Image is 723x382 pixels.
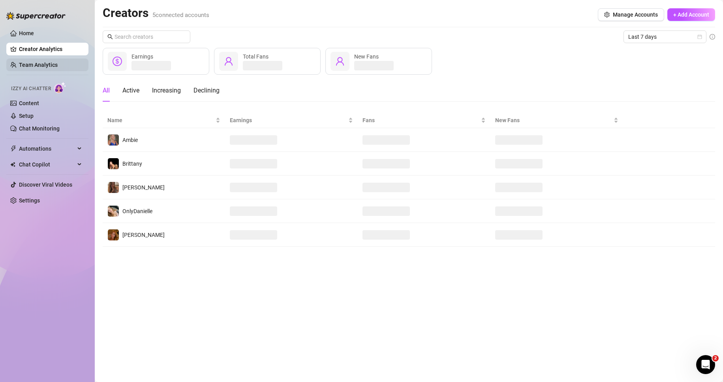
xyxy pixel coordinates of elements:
[710,34,715,40] span: info-circle
[230,116,347,125] span: Earnings
[225,113,358,128] th: Earnings
[628,31,702,43] span: Last 7 days
[10,146,17,152] span: thunderbolt
[152,86,181,95] div: Increasing
[19,125,60,132] a: Chat Monitoring
[131,53,153,60] span: Earnings
[11,85,51,93] span: Izzy AI Chatter
[115,32,179,41] input: Search creators
[103,6,209,21] h2: Creators
[6,12,66,20] img: logo-BBDzfeDw.svg
[19,113,34,119] a: Setup
[335,57,345,66] span: user
[358,113,490,128] th: Fans
[490,113,623,128] th: New Fans
[598,8,664,21] button: Manage Accounts
[667,8,715,21] button: + Add Account
[712,355,719,361] span: 2
[122,184,165,191] span: [PERSON_NAME]
[613,11,658,18] span: Manage Accounts
[122,208,152,214] span: OnlyDanielle
[604,12,610,17] span: setting
[10,162,15,167] img: Chat Copilot
[193,86,220,95] div: Declining
[243,53,269,60] span: Total Fans
[673,11,709,18] span: + Add Account
[19,100,39,106] a: Content
[108,206,119,217] img: OnlyDanielle
[224,57,233,66] span: user
[122,137,138,143] span: Ambie
[495,116,612,125] span: New Fans
[113,57,122,66] span: dollar-circle
[108,134,119,146] img: Ambie
[108,229,119,240] img: Danielle
[19,197,40,204] a: Settings
[19,182,72,188] a: Discover Viral Videos
[108,158,119,169] img: Brittany️‍
[696,355,715,374] iframe: Intercom live chat
[697,34,702,39] span: calendar
[122,161,142,167] span: Brittany️‍
[19,43,82,55] a: Creator Analytics
[103,86,110,95] div: All
[19,30,34,36] a: Home
[354,53,379,60] span: New Fans
[103,113,225,128] th: Name
[362,116,479,125] span: Fans
[107,34,113,40] span: search
[19,158,75,171] span: Chat Copilot
[19,142,75,155] span: Automations
[122,232,165,238] span: [PERSON_NAME]
[122,86,139,95] div: Active
[108,182,119,193] img: daniellerose
[54,82,66,93] img: AI Chatter
[19,62,58,68] a: Team Analytics
[152,11,209,19] span: 5 connected accounts
[107,116,214,125] span: Name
